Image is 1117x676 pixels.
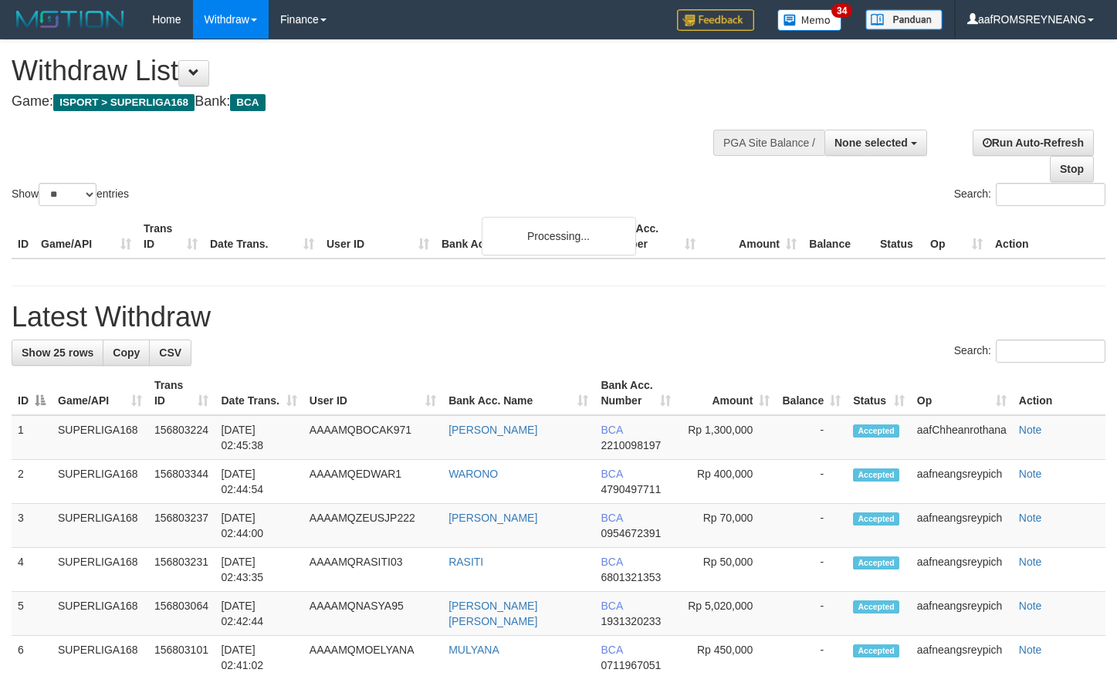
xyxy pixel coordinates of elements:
[601,439,661,451] span: Copy 2210098197 to clipboard
[303,592,442,636] td: AAAAMQNASYA95
[911,548,1013,592] td: aafneangsreypich
[12,340,103,366] a: Show 25 rows
[148,460,215,504] td: 156803344
[601,424,622,436] span: BCA
[148,371,215,415] th: Trans ID: activate to sort column ascending
[12,460,52,504] td: 2
[448,424,537,436] a: [PERSON_NAME]
[1019,512,1042,524] a: Note
[12,504,52,548] td: 3
[149,340,191,366] a: CSV
[1013,371,1105,415] th: Action
[924,215,989,259] th: Op
[853,556,899,570] span: Accepted
[853,468,899,482] span: Accepted
[148,415,215,460] td: 156803224
[204,215,320,259] th: Date Trans.
[713,130,824,156] div: PGA Site Balance /
[12,94,729,110] h4: Game: Bank:
[303,460,442,504] td: AAAAMQEDWAR1
[12,592,52,636] td: 5
[12,371,52,415] th: ID: activate to sort column descending
[911,460,1013,504] td: aafneangsreypich
[137,215,204,259] th: Trans ID
[601,512,622,524] span: BCA
[52,548,148,592] td: SUPERLIGA168
[148,504,215,548] td: 156803237
[103,340,150,366] a: Copy
[601,468,622,480] span: BCA
[303,504,442,548] td: AAAAMQZEUSJP222
[1050,156,1094,182] a: Stop
[1019,600,1042,612] a: Note
[776,415,847,460] td: -
[834,137,908,149] span: None selected
[1019,556,1042,568] a: Note
[1019,468,1042,480] a: Note
[601,483,661,495] span: Copy 4790497711 to clipboard
[776,371,847,415] th: Balance: activate to sort column ascending
[148,548,215,592] td: 156803231
[677,548,776,592] td: Rp 50,000
[215,415,303,460] td: [DATE] 02:45:38
[52,504,148,548] td: SUPERLIGA168
[853,644,899,657] span: Accepted
[601,556,622,568] span: BCA
[35,215,137,259] th: Game/API
[911,371,1013,415] th: Op: activate to sort column ascending
[22,346,93,359] span: Show 25 rows
[677,9,754,31] img: Feedback.jpg
[911,504,1013,548] td: aafneangsreypich
[113,346,140,359] span: Copy
[803,215,874,259] th: Balance
[12,415,52,460] td: 1
[448,600,537,627] a: [PERSON_NAME] [PERSON_NAME]
[702,215,803,259] th: Amount
[853,512,899,526] span: Accepted
[874,215,924,259] th: Status
[601,215,702,259] th: Bank Acc. Number
[12,215,35,259] th: ID
[1019,644,1042,656] a: Note
[39,183,96,206] select: Showentries
[677,415,776,460] td: Rp 1,300,000
[448,468,498,480] a: WARONO
[12,8,129,31] img: MOTION_logo.png
[601,644,622,656] span: BCA
[303,548,442,592] td: AAAAMQRASITI03
[230,94,265,111] span: BCA
[776,592,847,636] td: -
[776,504,847,548] td: -
[853,424,899,438] span: Accepted
[989,215,1105,259] th: Action
[776,460,847,504] td: -
[601,659,661,671] span: Copy 0711967051 to clipboard
[973,130,1094,156] a: Run Auto-Refresh
[435,215,601,259] th: Bank Acc. Name
[215,371,303,415] th: Date Trans.: activate to sort column ascending
[52,371,148,415] th: Game/API: activate to sort column ascending
[52,460,148,504] td: SUPERLIGA168
[601,527,661,539] span: Copy 0954672391 to clipboard
[911,592,1013,636] td: aafneangsreypich
[677,504,776,548] td: Rp 70,000
[482,217,636,255] div: Processing...
[853,600,899,613] span: Accepted
[52,415,148,460] td: SUPERLIGA168
[824,130,927,156] button: None selected
[777,9,842,31] img: Button%20Memo.svg
[594,371,676,415] th: Bank Acc. Number: activate to sort column ascending
[53,94,195,111] span: ISPORT > SUPERLIGA168
[12,302,1105,333] h1: Latest Withdraw
[215,504,303,548] td: [DATE] 02:44:00
[215,548,303,592] td: [DATE] 02:43:35
[911,415,1013,460] td: aafChheanrothana
[831,4,852,18] span: 34
[1019,424,1042,436] a: Note
[320,215,435,259] th: User ID
[776,548,847,592] td: -
[865,9,943,30] img: panduan.png
[954,340,1105,363] label: Search:
[12,56,729,86] h1: Withdraw List
[215,460,303,504] td: [DATE] 02:44:54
